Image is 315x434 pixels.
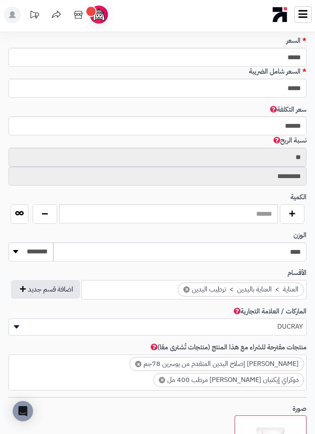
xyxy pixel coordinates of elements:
li: كريم إصلاح اليدين المتقدم من يوسرين 78جم [130,357,304,371]
span: × [183,286,190,293]
label: صورة [289,404,310,414]
span: DUCRAY [8,319,307,335]
a: تحديثات المنصة [24,6,45,25]
label: الأقسام [284,268,310,278]
li: العناية > العناية باليدين > ترطيب اليدين [178,283,304,297]
label: الكمية [287,192,310,202]
span: الماركات / العلامة التجارية [232,306,307,316]
label: الوزن [290,231,310,240]
li: دوكراي إيكتيان كريم مغذي مرطب 400 مل [153,373,304,387]
span: سعر التكلفة [268,104,307,115]
img: ai-face.png [91,7,106,22]
span: نسبة الربح [272,135,307,146]
label: السعر [283,36,310,46]
div: Open Intercom Messenger [13,401,33,421]
span: منتجات مقترحة للشراء مع هذا المنتج (منتجات تُشترى معًا) [149,342,307,352]
span: DUCRAY [9,320,306,333]
span: × [135,361,141,367]
button: اضافة قسم جديد [11,280,80,299]
img: logo-mobile.png [273,5,287,24]
span: × [159,377,165,383]
label: السعر شامل الضريبة [246,67,310,77]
